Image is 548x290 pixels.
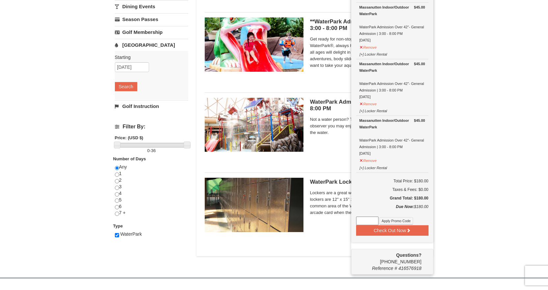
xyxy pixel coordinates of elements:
[398,266,421,271] span: 416576918
[359,99,377,107] button: Remove
[359,49,387,58] button: [+] Locker Rental
[310,99,425,112] h5: WaterPark Admission- Observer | 3:00 - 8:00 PM
[115,54,183,61] label: Starting
[151,148,156,153] span: 36
[113,156,146,161] strong: Number of Days
[396,252,421,258] strong: Questions?
[359,106,387,114] button: [+] Locker Rental
[115,100,188,112] a: Golf Instruction
[359,163,387,171] button: [+] Locker Rental
[115,13,188,25] a: Season Passes
[115,39,188,51] a: [GEOGRAPHIC_DATA]
[359,61,425,100] div: WaterPark Admission Over 42"- General Admission | 3:00 - 8:00 PM [DATE]
[414,117,425,124] strong: $45.00
[359,117,425,130] div: Massanutten Indoor/Outdoor WaterPark
[359,156,377,164] button: Remove
[359,4,425,43] div: WaterPark Admission Over 42"- General Admission | 3:00 - 8:00 PM [DATE]
[115,0,188,13] a: Dining Events
[113,224,123,228] strong: Type
[359,117,425,157] div: WaterPark Admission Over 42"- General Admission | 3:00 - 8:00 PM [DATE]
[356,252,422,264] span: [PHONE_NUMBER]
[379,217,413,224] button: Apply Promo Code
[310,190,425,216] span: Lockers are a great way to keep your valuables safe. The lockers are 12" x 15" x 18" in size and ...
[310,116,425,136] span: Not a water person? Then this ticket is just for you. As an observer you may enjoy the WaterPark ...
[115,135,144,140] strong: Price: (USD $)
[115,82,137,91] button: Search
[356,195,429,201] h5: Grand Total: $180.00
[310,179,425,185] h5: WaterPark Locker Rental
[115,124,188,130] h4: Filter By:
[414,4,425,11] strong: $45.00
[356,203,429,217] div: $180.00
[310,36,425,69] span: Get ready for non-stop thrills at the Massanutten WaterPark®, always heated to 84° Fahrenheit. Ch...
[115,147,188,154] label: -
[372,266,397,271] span: Reference #
[120,231,142,237] span: WaterPark
[359,42,377,51] button: Remove
[310,18,425,32] h5: **WaterPark Admission - Under 42” Tall | 3:00 - 8:00 PM
[147,148,149,153] span: 0
[115,26,188,38] a: Golf Membership
[396,204,414,209] strong: Due Now:
[356,178,429,184] h6: Total Price: $180.00
[205,17,303,71] img: 6619917-1062-d161e022.jpg
[356,186,429,193] div: Taxes & Fees: $0.00
[115,164,188,223] div: Any 1 2 3 4 5 6 7 +
[356,225,429,236] button: Check Out Now
[359,4,425,17] div: Massanutten Indoor/Outdoor WaterPark
[359,61,425,74] div: Massanutten Indoor/Outdoor WaterPark
[205,178,303,232] img: 6619917-1005-d92ad057.png
[414,61,425,67] strong: $45.00
[205,98,303,152] img: 6619917-1066-60f46fa6.jpg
